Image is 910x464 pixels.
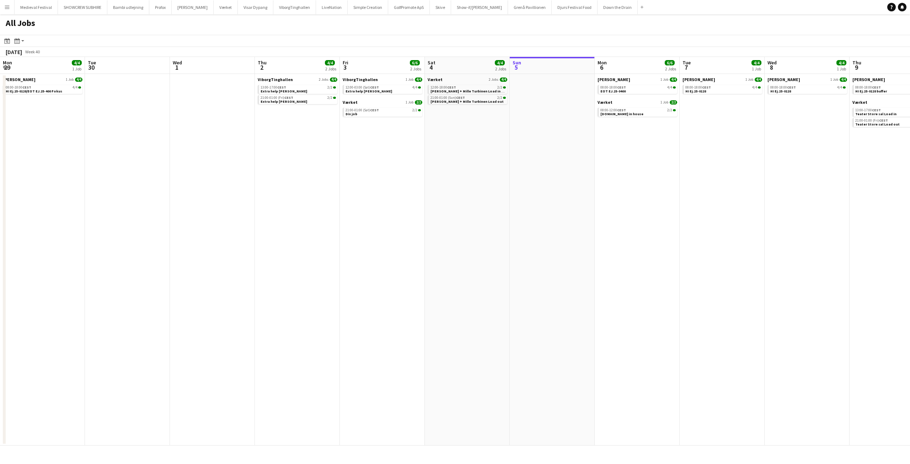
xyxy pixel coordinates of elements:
[851,63,861,71] span: 9
[343,59,348,66] span: Fri
[682,77,715,82] span: Danny Black Luna
[430,99,504,104] span: Mike Lefevre + Mille Turbinen Load out
[702,85,711,90] span: CEST
[430,86,456,89] span: 12:00-18:00
[261,89,307,94] span: Extra help Tinghallen
[685,89,706,94] span: HI Ej.25-0128
[513,59,521,66] span: Sun
[418,109,421,111] span: 2/2
[682,77,762,82] a: [PERSON_NAME]1 Job4/4
[837,66,846,71] div: 1 Job
[685,85,761,93] a: 08:00-18:00CEST4/4HI Ej.25-0128
[830,78,838,82] span: 1 Job
[770,89,791,94] span: HI Ej.25-0128
[600,108,626,112] span: 08:00-12:00
[667,86,672,89] span: 4/4
[343,100,422,118] div: Værket1 Job2/221:00-01:00 (Sat)CEST2/2Div job
[22,85,31,90] span: CEST
[752,86,757,89] span: 4/4
[78,86,81,89] span: 4/4
[665,60,675,65] span: 6/6
[149,0,172,14] button: Profox
[600,112,643,116] span: Div.Jobs in house
[503,86,506,89] span: 2/2
[346,85,421,93] a: 12:00-03:00 (Sat)CEST4/4Extra help [PERSON_NAME]
[855,89,887,94] span: HI Ej.25-0128 buffer
[872,108,881,112] span: CEST
[261,86,286,89] span: 13:00-17:00
[660,78,668,82] span: 1 Job
[3,77,36,82] span: Danny Black Luna
[370,85,379,90] span: CEST
[855,108,881,112] span: 13:00-17:00
[333,97,336,99] span: 2/2
[257,63,267,71] span: 2
[512,63,521,71] span: 5
[343,100,358,105] span: Værket
[430,96,465,100] span: 21:00-01:00 (Sun)
[767,59,777,66] span: Wed
[755,78,762,82] span: 4/4
[172,63,182,71] span: 1
[258,77,337,82] a: ViborgTinghallen2 Jobs4/4
[325,60,335,65] span: 4/4
[261,96,293,100] span: 21:00-01:00 (Fri)
[258,59,267,66] span: Thu
[500,78,507,82] span: 4/4
[495,60,505,65] span: 4/4
[855,86,881,89] span: 08:00-18:00
[430,0,451,14] button: Skive
[447,85,456,90] span: CEST
[415,78,422,82] span: 4/4
[852,100,867,105] span: Værket
[343,77,378,82] span: ViborgTinghallen
[752,66,761,71] div: 1 Job
[681,63,691,71] span: 7
[840,78,847,82] span: 4/4
[770,86,796,89] span: 08:00-18:00
[497,86,502,89] span: 2/2
[410,66,421,71] div: 2 Jobs
[343,77,422,82] a: ViborgTinghallen1 Job4/4
[598,59,607,66] span: Mon
[410,60,420,65] span: 6/6
[6,48,22,55] div: [DATE]
[617,108,626,112] span: CEST
[598,77,677,82] a: [PERSON_NAME]1 Job4/4
[75,78,82,82] span: 4/4
[685,86,711,89] span: 08:00-18:00
[87,63,96,71] span: 30
[23,49,41,54] span: Week 40
[852,77,885,82] span: Danny Black Luna
[427,63,435,71] span: 4
[428,77,443,82] span: Værket
[319,78,328,82] span: 2 Jobs
[670,78,677,82] span: 4/4
[88,59,96,66] span: Tue
[855,122,900,127] span: Teater Store sal Load out
[343,77,422,100] div: ViborgTinghallen1 Job4/412:00-03:00 (Sat)CEST4/4Extra help [PERSON_NAME]
[673,109,676,111] span: 2/2
[58,0,107,14] button: SHOWCREW SUBHIRE
[767,77,847,95] div: [PERSON_NAME]1 Job4/408:00-18:00CEST4/4HI Ej.25-0128
[751,60,761,65] span: 4/4
[72,66,81,71] div: 1 Job
[682,59,691,66] span: Tue
[273,0,316,14] button: ViborgTinghallen
[600,85,676,93] a: 08:00-18:00CEST4/4EOT EJ.25-0400
[451,0,508,14] button: Show-if/[PERSON_NAME]
[596,63,607,71] span: 6
[503,97,506,99] span: 2/2
[346,108,379,112] span: 21:00-01:00 (Sat)
[770,85,846,93] a: 08:00-18:00CEST4/4HI Ej.25-0128
[745,78,753,82] span: 1 Job
[598,77,630,82] span: Danny Black Luna
[370,108,379,112] span: CEST
[325,66,336,71] div: 2 Jobs
[406,78,413,82] span: 1 Job
[665,66,676,71] div: 2 Jobs
[670,100,677,105] span: 2/2
[343,100,422,105] a: Værket1 Job2/2
[258,77,337,106] div: ViborgTinghallen2 Jobs4/413:00-17:00CEST2/2Extra help [PERSON_NAME]21:00-01:00 (Fri)CEST2/2Extra ...
[261,95,336,103] a: 21:00-01:00 (Fri)CEST2/2Extra help [PERSON_NAME]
